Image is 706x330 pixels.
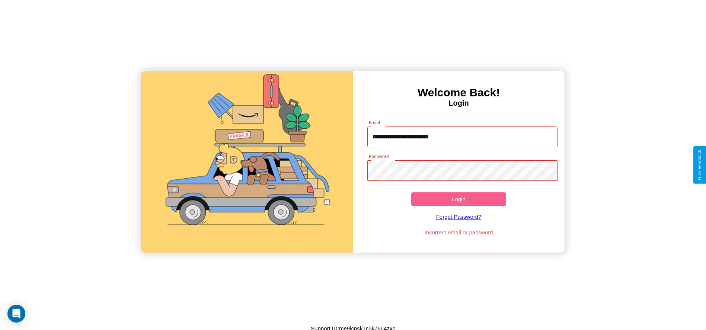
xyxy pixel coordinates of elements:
h4: Login [353,99,565,108]
p: Incorrect email or password [364,227,554,237]
div: Open Intercom Messenger [7,305,25,323]
img: gif [141,71,353,253]
button: Login [411,192,507,206]
label: Password [369,153,389,160]
div: Give Feedback [697,150,702,180]
label: Email [369,119,380,126]
h3: Welcome Back! [353,86,565,99]
a: Forgot Password? [364,206,554,227]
